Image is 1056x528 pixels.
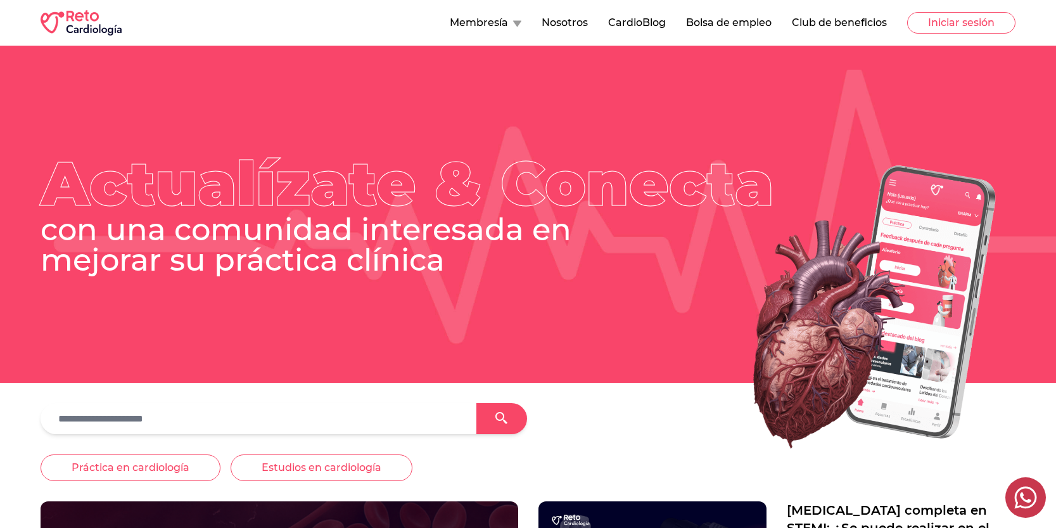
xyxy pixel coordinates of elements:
[450,15,521,30] button: Membresía
[907,12,1015,34] button: Iniciar sesión
[685,149,1015,466] img: Heart
[542,15,588,30] button: Nosotros
[41,10,122,35] img: RETO Cardio Logo
[231,454,412,481] button: Estudios en cardiología
[686,15,772,30] button: Bolsa de empleo
[792,15,887,30] button: Club de beneficios
[608,15,666,30] button: CardioBlog
[41,454,220,481] button: Práctica en cardiología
